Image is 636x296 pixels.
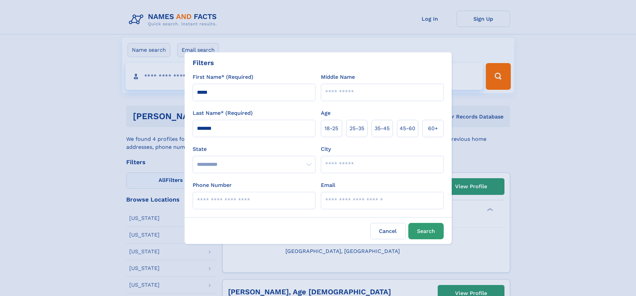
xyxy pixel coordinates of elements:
[321,181,335,189] label: Email
[350,124,364,132] span: 25‑35
[321,145,331,153] label: City
[193,145,315,153] label: State
[321,109,331,117] label: Age
[370,223,406,239] label: Cancel
[193,109,253,117] label: Last Name* (Required)
[428,124,438,132] span: 60+
[321,73,355,81] label: Middle Name
[375,124,390,132] span: 35‑45
[193,73,253,81] label: First Name* (Required)
[193,58,214,68] div: Filters
[408,223,444,239] button: Search
[193,181,232,189] label: Phone Number
[325,124,338,132] span: 18‑25
[400,124,415,132] span: 45‑60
